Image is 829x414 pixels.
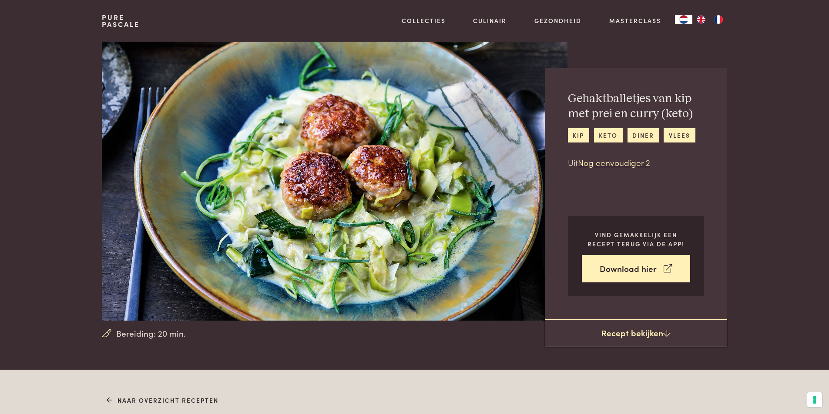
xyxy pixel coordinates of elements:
[692,15,710,24] a: EN
[568,128,589,142] a: kip
[534,16,581,25] a: Gezondheid
[578,156,650,168] a: Nog eenvoudiger 2
[692,15,727,24] ul: Language list
[568,156,704,169] p: Uit
[402,16,446,25] a: Collecties
[664,128,695,142] a: vlees
[545,319,727,347] a: Recept bekijken
[675,15,727,24] aside: Language selected: Nederlands
[568,91,704,121] h2: Gehaktballetjes van kip met prei en curry (keto)
[582,255,690,282] a: Download hier
[609,16,661,25] a: Masterclass
[710,15,727,24] a: FR
[594,128,623,142] a: keto
[628,128,659,142] a: diner
[102,42,567,321] img: Gehaktballetjes van kip met prei en curry (keto)
[473,16,507,25] a: Culinair
[675,15,692,24] div: Language
[102,14,140,28] a: PurePascale
[107,396,218,405] a: Naar overzicht recepten
[807,392,822,407] button: Uw voorkeuren voor toestemming voor trackingtechnologieën
[116,327,186,340] span: Bereiding: 20 min.
[582,230,690,248] p: Vind gemakkelijk een recept terug via de app!
[675,15,692,24] a: NL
